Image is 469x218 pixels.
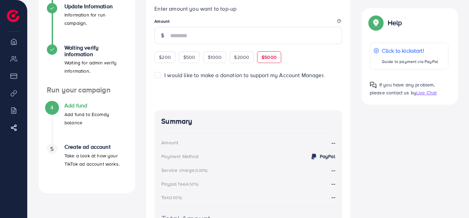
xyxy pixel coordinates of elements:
p: Take a look at how your TikTok ad account works. [64,152,127,168]
span: $2000 [234,54,249,61]
small: (3.00%) [195,168,208,173]
img: logo [7,10,19,22]
small: (4.50%) [185,181,198,187]
p: Guide to payment via PayPal [382,58,438,66]
li: Create ad account [39,144,135,185]
span: Live Chat [416,89,437,96]
h4: Waiting verify information [64,44,127,58]
div: Tax [161,194,184,201]
span: $1000 [208,54,222,61]
div: Payment Method [161,153,198,160]
h4: Update Information [64,3,127,10]
span: 5 [50,145,53,153]
span: $200 [159,54,171,61]
img: Popup guide [370,17,382,29]
p: Enter amount you want to top-up [154,4,342,13]
p: Information for run campaign. [64,11,127,27]
div: Service charge [161,167,210,174]
strong: -- [332,139,335,147]
div: Amount [161,139,178,146]
legend: Amount [154,18,342,27]
h4: Add fund [64,102,127,109]
span: If you have any problem, please contact us by [370,81,435,96]
small: (3.00%) [169,195,182,200]
strong: -- [332,166,335,174]
h4: Summary [161,117,335,126]
li: Waiting verify information [39,44,135,86]
h4: Create ad account [64,144,127,150]
p: Click to kickstart! [382,46,438,55]
p: Add fund to Ecomdy balance [64,110,127,127]
img: Popup guide [370,82,377,89]
strong: -- [332,180,335,187]
div: Paypal fee [161,180,201,187]
span: I would like to make a donation to support my Account Manager. [164,71,325,79]
p: Help [388,19,402,27]
p: Waiting for admin verify information. [64,59,127,75]
li: Update Information [39,3,135,44]
span: $500 [183,54,195,61]
li: Add fund [39,102,135,144]
h4: Run your campaign [39,86,135,94]
iframe: Chat [440,187,464,213]
span: $5000 [262,54,277,61]
strong: -- [332,193,335,201]
img: credit [310,153,318,161]
span: 4 [50,104,53,112]
strong: PayPal [320,153,335,160]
